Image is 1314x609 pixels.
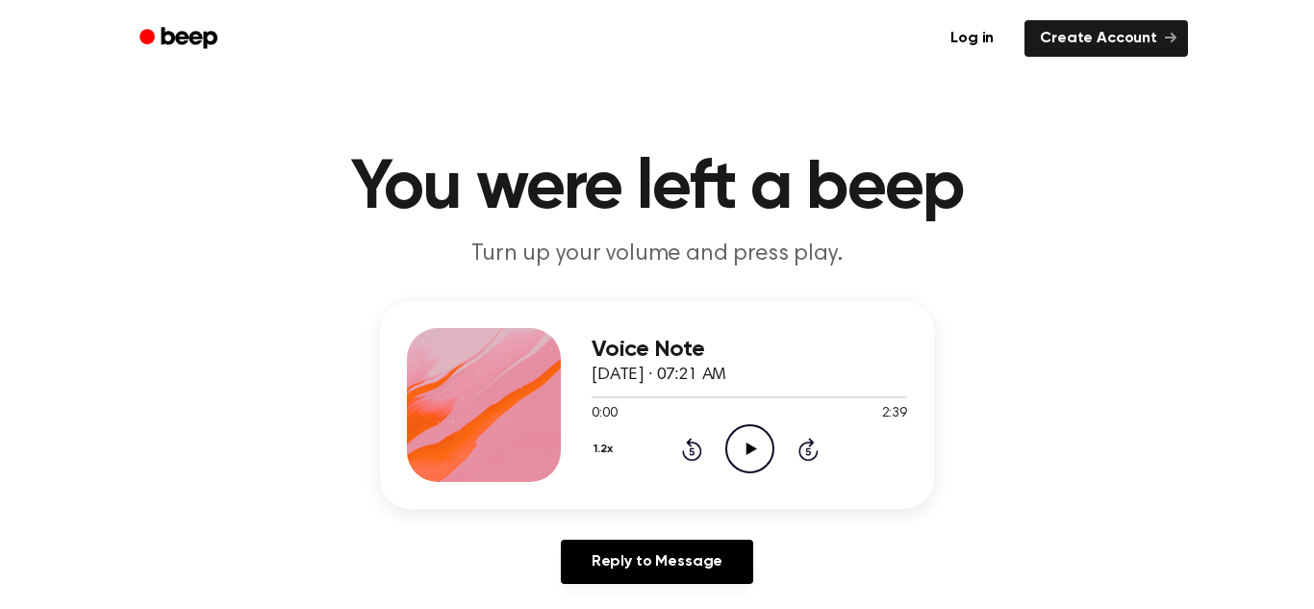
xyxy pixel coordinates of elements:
[126,20,235,58] a: Beep
[592,337,907,363] h3: Voice Note
[592,404,617,424] span: 0:00
[164,154,1150,223] h1: You were left a beep
[288,239,1026,270] p: Turn up your volume and press play.
[592,433,619,466] button: 1.2x
[1024,20,1188,57] a: Create Account
[592,367,726,384] span: [DATE] · 07:21 AM
[882,404,907,424] span: 2:39
[561,540,753,584] a: Reply to Message
[931,16,1013,61] a: Log in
